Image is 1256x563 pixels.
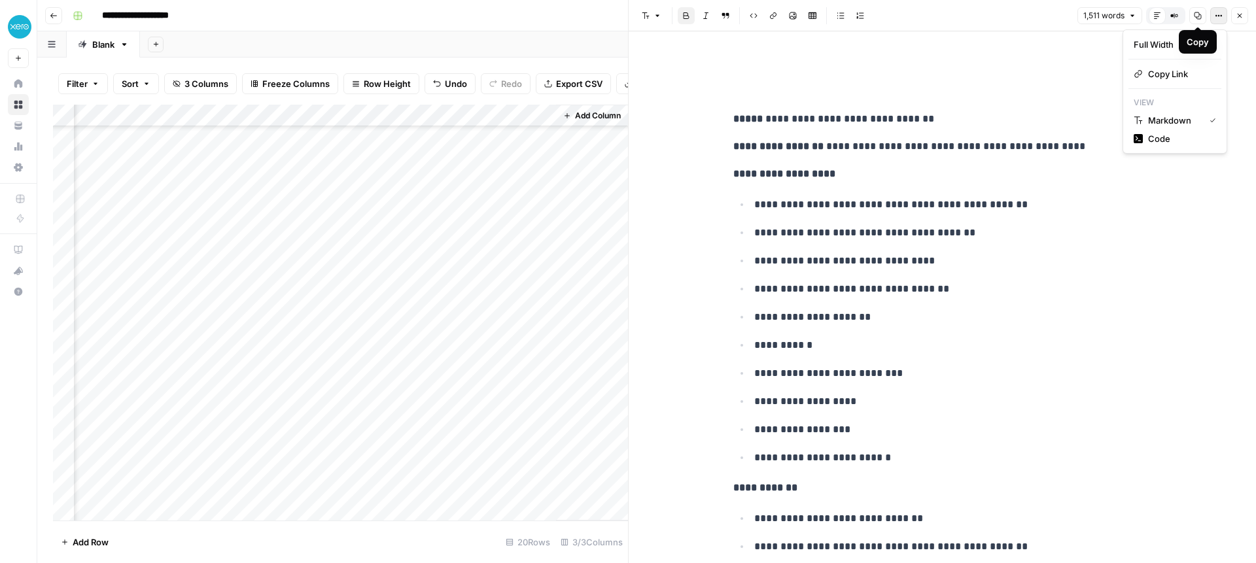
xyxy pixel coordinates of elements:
span: Code [1148,132,1211,145]
img: XeroOps Logo [8,15,31,39]
span: 3 Columns [184,77,228,90]
button: Filter [58,73,108,94]
span: Markdown [1148,114,1199,127]
div: Full Width [1134,38,1195,51]
div: 20 Rows [500,532,555,553]
button: Workspace: XeroOps [8,10,29,43]
a: AirOps Academy [8,239,29,260]
button: Help + Support [8,281,29,302]
div: 3/3 Columns [555,532,628,553]
button: Redo [481,73,531,94]
div: Blank [92,38,114,51]
span: Export CSV [556,77,602,90]
a: Browse [8,94,29,115]
a: Home [8,73,29,94]
p: View [1128,94,1221,111]
span: Row Height [364,77,411,90]
button: Add Column [558,107,626,124]
a: Settings [8,157,29,178]
span: Copy Link [1148,67,1211,80]
button: Export CSV [536,73,611,94]
span: Add Column [575,110,621,122]
button: 1,511 words [1077,7,1142,24]
button: 3 Columns [164,73,237,94]
a: Blank [67,31,140,58]
button: Undo [425,73,476,94]
span: Redo [501,77,522,90]
span: Add Row [73,536,109,549]
div: Copy [1187,35,1209,48]
div: What's new? [9,261,28,281]
a: Usage [8,136,29,157]
span: Undo [445,77,467,90]
span: Filter [67,77,88,90]
button: What's new? [8,260,29,281]
a: Your Data [8,115,29,136]
button: Freeze Columns [242,73,338,94]
button: Add Row [53,532,116,553]
button: Row Height [343,73,419,94]
span: Freeze Columns [262,77,330,90]
button: Sort [113,73,159,94]
span: 1,511 words [1083,10,1125,22]
span: Sort [122,77,139,90]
